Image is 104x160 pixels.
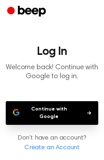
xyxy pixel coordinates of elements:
button: Continue with Google [6,101,98,125]
a: Beep [7,5,48,19]
h1: Log In [6,46,98,57]
a: Create an Account [7,143,97,153]
p: Welcome back! Continue with Google to log in. [6,63,98,81]
p: Don’t have an account? [6,133,98,153]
